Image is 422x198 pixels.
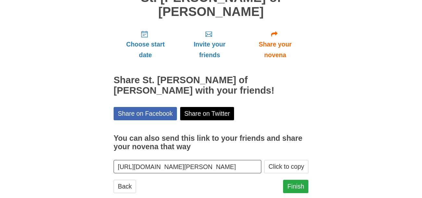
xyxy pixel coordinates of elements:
a: Back [114,180,136,193]
h2: Share St. [PERSON_NAME] of [PERSON_NAME] with your friends! [114,75,308,96]
span: Choose start date [120,39,171,60]
a: Share on Twitter [180,107,234,120]
button: Click to copy [264,160,308,173]
a: Share on Facebook [114,107,177,120]
a: Share your novena [242,25,308,64]
a: Choose start date [114,25,177,64]
span: Share your novena [248,39,302,60]
span: Invite your friends [184,39,235,60]
h3: You can also send this link to your friends and share your novena that way [114,134,308,151]
a: Invite your friends [177,25,242,64]
a: Finish [283,180,308,193]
